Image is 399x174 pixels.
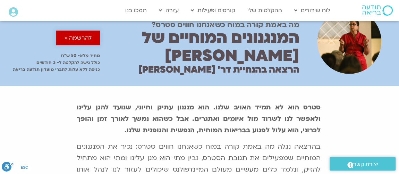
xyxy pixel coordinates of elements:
a: קורסים ופעילות [187,4,239,17]
img: תודעה בריאה [362,5,393,16]
a: ההקלטות שלי [244,4,286,17]
a: יצירת קשר [330,157,396,171]
h2: המנגנונים המוחיים של [PERSON_NAME] [100,29,299,65]
a: להרשמה > [56,31,100,45]
span: להרשמה > [65,35,92,41]
h2: הרצאה בהנחיית דר׳ [PERSON_NAME] [138,65,299,75]
a: עזרה [155,4,182,17]
span: יצירת קשר [353,160,378,169]
a: תמכו בנו [122,4,150,17]
a: לוח שידורים [291,4,334,17]
b: סטרס הוא לא תמיד האויב שלנו. הוא מנגנון עתיק וחיוני, שנועד להגן עלינו ולאפשר לנו לשרוד מול איומים... [77,103,321,135]
h2: מה באמת קורה במוח כשאנחנו חווים סטרס? [152,21,299,29]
